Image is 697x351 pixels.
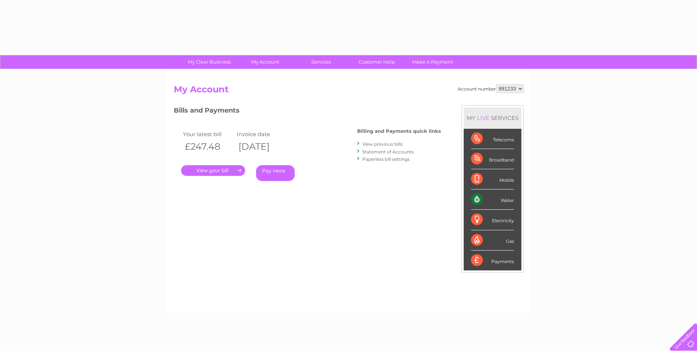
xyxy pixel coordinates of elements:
[235,139,288,154] th: [DATE]
[179,55,240,69] a: My Clear Business
[471,169,514,189] div: Mobile
[174,84,524,98] h2: My Account
[235,129,288,139] td: Invoice date
[402,55,463,69] a: Make A Payment
[471,129,514,149] div: Telecoms
[181,139,235,154] th: £247.48
[357,128,441,134] h4: Billing and Payments quick links
[475,114,491,121] div: LIVE
[471,230,514,251] div: Gas
[181,165,245,176] a: .
[346,55,407,69] a: Customer Help
[362,149,414,155] a: Statement of Accounts
[362,156,410,162] a: Paperless bill settings
[181,129,235,139] td: Your latest bill
[174,105,441,118] h3: Bills and Payments
[471,210,514,230] div: Electricity
[471,189,514,210] div: Water
[458,84,524,93] div: Account number
[464,107,521,128] div: MY SERVICES
[256,165,295,181] a: Pay Here
[362,141,403,147] a: View previous bills
[471,251,514,270] div: Payments
[235,55,295,69] a: My Account
[471,149,514,169] div: Broadband
[291,55,351,69] a: Services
